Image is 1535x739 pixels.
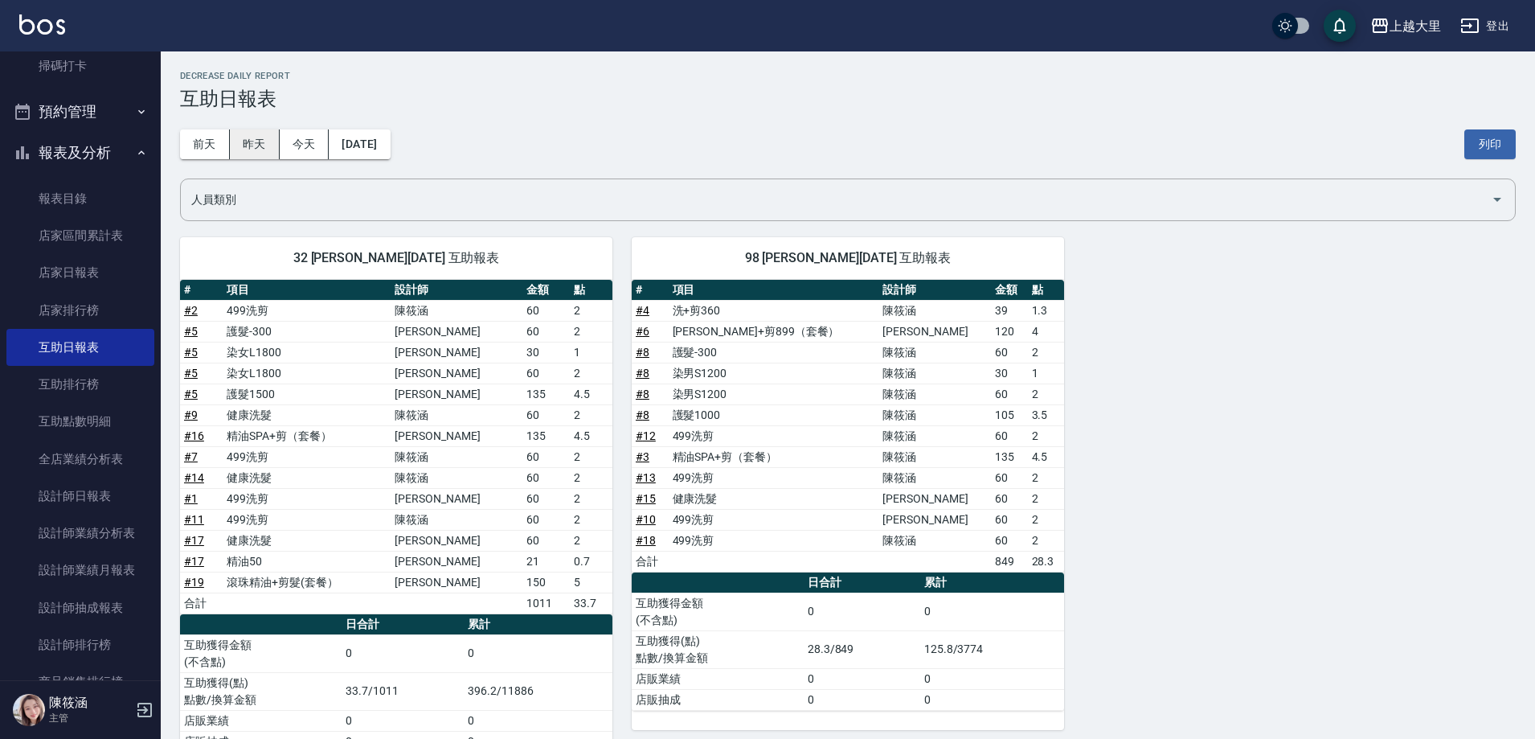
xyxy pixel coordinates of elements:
a: 設計師業績月報表 [6,552,154,589]
button: 上越大里 [1364,10,1447,43]
td: 60 [522,363,570,384]
th: 設計師 [391,280,522,301]
td: 125.8/3774 [920,630,1064,668]
a: 報表目錄 [6,180,154,217]
td: 60 [522,321,570,342]
td: 135 [522,384,570,404]
a: #3 [636,450,649,463]
td: [PERSON_NAME] [391,342,522,363]
td: 135 [991,446,1028,467]
td: 健康洗髮 [669,488,879,509]
td: 0 [804,668,920,689]
td: 染男S1200 [669,384,879,404]
a: 店家排行榜 [6,292,154,329]
td: 護髮1000 [669,404,879,425]
td: 2 [570,509,612,530]
a: #7 [184,450,198,463]
td: 店販抽成 [632,689,804,710]
td: 30 [522,342,570,363]
td: 精油SPA+剪（套餐） [223,425,391,446]
td: 60 [522,404,570,425]
button: 登出 [1454,11,1516,41]
td: 2 [1028,488,1064,509]
td: 0 [804,689,920,710]
td: 0 [464,710,612,731]
button: Open [1484,187,1510,212]
td: 陳筱涵 [391,404,522,425]
a: 互助點數明細 [6,403,154,440]
td: [PERSON_NAME] [878,509,991,530]
a: 商品銷售排行榜 [6,663,154,700]
td: 2 [570,446,612,467]
td: 健康洗髮 [223,467,391,488]
a: 掃碼打卡 [6,47,154,84]
h2: Decrease Daily Report [180,71,1516,81]
td: 60 [522,446,570,467]
a: #19 [184,576,204,589]
td: 護髮-300 [669,342,879,363]
td: 120 [991,321,1028,342]
td: 499洗剪 [669,425,879,446]
td: 1011 [522,593,570,614]
td: 105 [991,404,1028,425]
td: 2 [1028,425,1064,446]
td: 150 [522,572,570,593]
td: [PERSON_NAME] [391,363,522,384]
td: 陳筱涵 [878,404,991,425]
a: #8 [636,409,649,421]
td: 護髮-300 [223,321,391,342]
td: 合計 [180,593,223,614]
td: 28.3/849 [804,630,920,668]
a: 店家日報表 [6,254,154,291]
td: 28.3 [1028,551,1064,572]
td: [PERSON_NAME] [391,530,522,551]
td: 陳筱涵 [878,530,991,551]
h5: 陳筱涵 [49,695,131,711]
td: 849 [991,551,1028,572]
td: 0 [804,593,920,630]
th: 項目 [669,280,879,301]
td: 2 [570,300,612,321]
a: #17 [184,534,204,547]
td: 健康洗髮 [223,404,391,425]
a: #5 [184,346,198,359]
td: 499洗剪 [669,509,879,530]
a: #1 [184,492,198,505]
table: a dense table [180,280,612,614]
a: #12 [636,429,656,442]
td: [PERSON_NAME] [391,572,522,593]
button: 預約管理 [6,91,154,133]
a: #18 [636,534,656,547]
td: 陳筱涵 [878,300,991,321]
td: 2 [1028,384,1064,404]
td: 2 [570,404,612,425]
td: 2 [1028,342,1064,363]
button: 昨天 [230,129,280,159]
img: Person [13,694,45,726]
td: 滾珠精油+剪髮(套餐） [223,572,391,593]
a: #15 [636,492,656,505]
td: 陳筱涵 [878,363,991,384]
td: 396.2/11886 [464,672,612,710]
td: 0 [342,710,464,731]
a: #5 [184,325,198,338]
td: 陳筱涵 [878,384,991,404]
td: 店販業績 [180,710,342,731]
a: #8 [636,346,649,359]
td: 陳筱涵 [391,467,522,488]
a: 全店業績分析表 [6,441,154,478]
td: 0 [342,634,464,672]
td: 60 [991,425,1028,446]
td: 洗+剪360 [669,300,879,321]
td: 2 [1028,467,1064,488]
td: 0 [920,668,1064,689]
td: 499洗剪 [223,509,391,530]
th: 項目 [223,280,391,301]
td: 陳筱涵 [391,446,522,467]
td: 合計 [632,551,669,572]
a: 店家區間累計表 [6,217,154,254]
th: 金額 [522,280,570,301]
a: #10 [636,513,656,526]
a: #11 [184,513,204,526]
a: #6 [636,325,649,338]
